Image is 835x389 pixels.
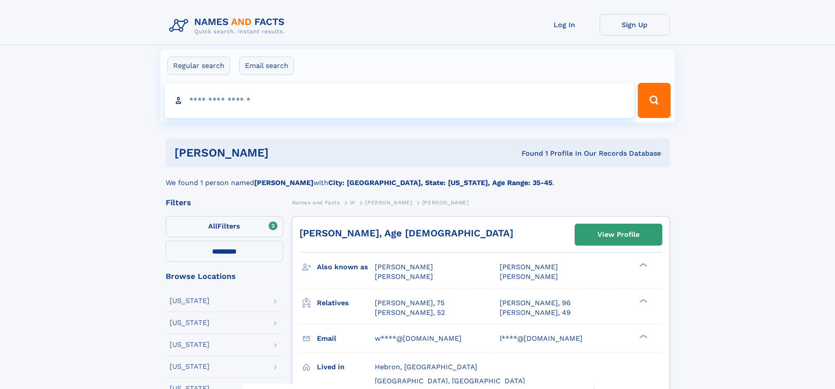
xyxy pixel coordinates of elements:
[170,363,210,370] div: [US_STATE]
[166,272,283,280] div: Browse Locations
[170,341,210,348] div: [US_STATE]
[328,178,552,187] b: City: [GEOGRAPHIC_DATA], State: [US_STATE], Age Range: 35-45
[375,363,477,371] span: Hebron, [GEOGRAPHIC_DATA]
[166,199,283,207] div: Filters
[170,297,210,304] div: [US_STATE]
[638,83,670,118] button: Search Button
[174,147,395,158] h1: [PERSON_NAME]
[365,197,412,208] a: [PERSON_NAME]
[317,296,375,310] h3: Relatives
[239,57,294,75] label: Email search
[500,263,558,271] span: [PERSON_NAME]
[317,331,375,346] h3: Email
[529,14,600,36] a: Log In
[166,14,292,38] img: Logo Names and Facts
[637,298,648,303] div: ❯
[375,272,433,281] span: [PERSON_NAME]
[165,83,634,118] input: search input
[365,200,412,206] span: [PERSON_NAME]
[637,262,648,268] div: ❯
[375,308,445,318] a: [PERSON_NAME], 52
[166,167,670,188] div: We found 1 person named with .
[317,360,375,375] h3: Lived in
[375,377,525,385] span: [GEOGRAPHIC_DATA], [GEOGRAPHIC_DATA]
[167,57,230,75] label: Regular search
[254,178,313,187] b: [PERSON_NAME]
[395,149,661,158] div: Found 1 Profile In Our Records Database
[350,197,355,208] a: W
[375,263,433,271] span: [PERSON_NAME]
[292,197,340,208] a: Names and Facts
[350,200,355,206] span: W
[422,200,469,206] span: [PERSON_NAME]
[375,298,444,308] a: [PERSON_NAME], 75
[575,224,662,245] a: View Profile
[170,319,210,326] div: [US_STATE]
[299,228,513,239] a: [PERSON_NAME], Age [DEMOGRAPHIC_DATA]
[637,333,648,339] div: ❯
[500,308,571,318] a: [PERSON_NAME], 49
[597,225,640,245] div: View Profile
[166,216,283,237] label: Filters
[317,260,375,275] h3: Also known as
[500,298,571,308] a: [PERSON_NAME], 96
[600,14,670,36] a: Sign Up
[208,222,217,230] span: All
[500,272,558,281] span: [PERSON_NAME]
